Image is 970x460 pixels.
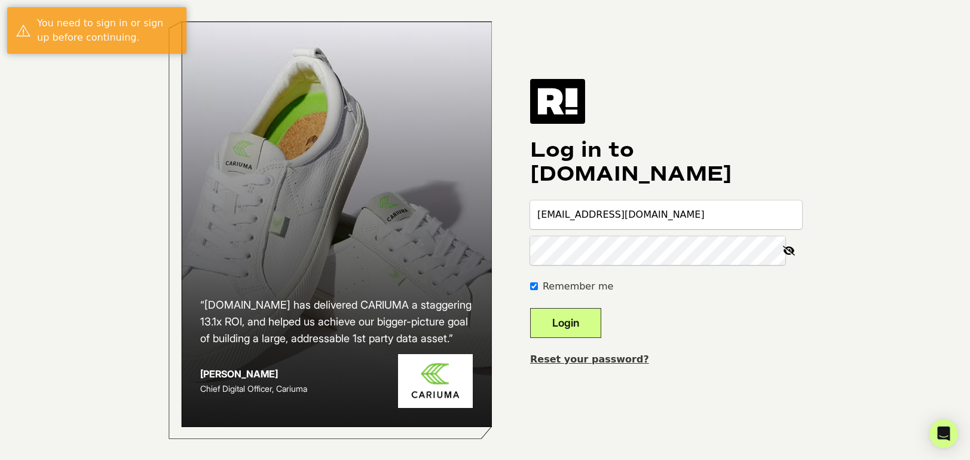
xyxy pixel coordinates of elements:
a: Reset your password? [530,354,649,365]
button: Login [530,308,601,338]
label: Remember me [543,279,613,294]
img: Retention.com [530,79,585,123]
span: Chief Digital Officer, Cariuma [200,383,307,394]
h2: “[DOMAIN_NAME] has delivered CARIUMA a staggering 13.1x ROI, and helped us achieve our bigger-pic... [200,297,473,347]
input: Email [530,200,802,229]
h1: Log in to [DOMAIN_NAME] [530,138,802,186]
div: You need to sign in or sign up before continuing. [37,16,178,45]
img: Cariuma [398,354,473,409]
div: Open Intercom Messenger [929,419,958,448]
strong: [PERSON_NAME] [200,368,278,380]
